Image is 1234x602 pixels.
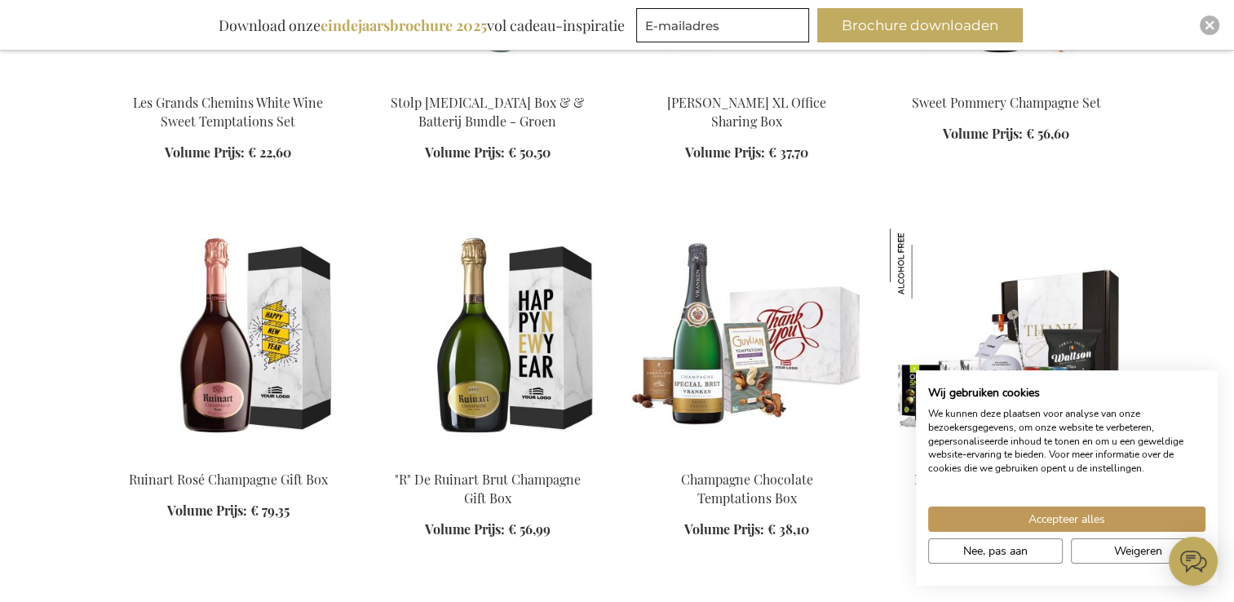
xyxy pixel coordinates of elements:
[684,520,809,539] a: Volume Prijs: € 38,10
[248,144,291,161] span: € 22,60
[165,144,291,162] a: Volume Prijs: € 22,60
[685,144,765,161] span: Volume Prijs:
[1071,538,1205,564] button: Alle cookies weigeren
[395,471,581,507] a: "R" De Ruinart Brut Champagne Gift Box
[681,471,813,507] a: Champagne Chocolate Temptations Box
[667,94,826,130] a: [PERSON_NAME] XL Office Sharing Box
[425,520,505,538] span: Volume Prijs:
[112,228,345,457] img: Ruinart Rosé Champagne Gift Box
[112,450,345,466] a: Ruinart Rosé Champagne Gift Box
[250,502,290,519] span: € 79,35
[636,8,814,47] form: marketing offers and promotions
[914,471,1098,488] a: NONA June 0% Gin Prestige Set
[165,144,245,161] span: Volume Prijs:
[391,94,584,130] a: Stolp [MEDICAL_DATA] Box & & Batterij Bundle - Groen
[321,15,487,35] b: eindejaarsbrochure 2025
[928,538,1063,564] button: Pas cookie voorkeuren aan
[630,73,864,89] a: Jules Destrooper XL Office Sharing Box
[508,144,551,161] span: € 50,50
[371,450,604,466] a: "R" De Ruinart Brut Champagne Gift Box
[890,73,1123,89] a: Sweet Pommery Champagne Set
[928,386,1205,401] h2: Wij gebruiken cookies
[636,8,809,42] input: E-mailadres
[425,520,551,539] a: Volume Prijs: € 56,99
[1200,15,1219,35] div: Close
[508,520,551,538] span: € 56,99
[1026,125,1069,142] span: € 56,60
[112,73,345,89] a: Les Grands Chemins White Wine Sweet
[425,144,551,162] a: Volume Prijs: € 50,50
[890,450,1123,466] a: NONA June 0% Gin Prestige Set NONA June 0% Gin Prestige Set
[1028,511,1105,528] span: Accepteer alles
[684,520,764,538] span: Volume Prijs:
[630,450,864,466] a: Champagne Chocolate Temptations Box
[1169,537,1218,586] iframe: belco-activator-frame
[767,520,809,538] span: € 38,10
[167,502,290,520] a: Volume Prijs: € 79,35
[1114,542,1162,560] span: Weigeren
[685,144,808,162] a: Volume Prijs: € 37,70
[371,228,604,457] img: "R" De Ruinart Brut Champagne Gift Box
[167,502,247,519] span: Volume Prijs:
[928,507,1205,532] button: Accepteer alle cookies
[817,8,1023,42] button: Brochure downloaden
[768,144,808,161] span: € 37,70
[371,73,604,89] a: Stolp Digital Detox Box & Battery Bundle - Green
[425,144,505,161] span: Volume Prijs:
[943,125,1069,144] a: Volume Prijs: € 56,60
[943,125,1023,142] span: Volume Prijs:
[630,228,864,457] img: Champagne Chocolate Temptations Box
[211,8,632,42] div: Download onze vol cadeau-inspiratie
[963,542,1028,560] span: Nee, pas aan
[912,94,1101,111] a: Sweet Pommery Champagne Set
[890,228,960,299] img: NONA June 0% Gin Prestige Set
[1205,20,1214,30] img: Close
[129,471,328,488] a: Ruinart Rosé Champagne Gift Box
[928,407,1205,476] p: We kunnen deze plaatsen voor analyse van onze bezoekersgegevens, om onze website te verbeteren, g...
[890,228,1123,457] img: NONA June 0% Gin Prestige Set
[133,94,323,130] a: Les Grands Chemins White Wine Sweet Temptations Set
